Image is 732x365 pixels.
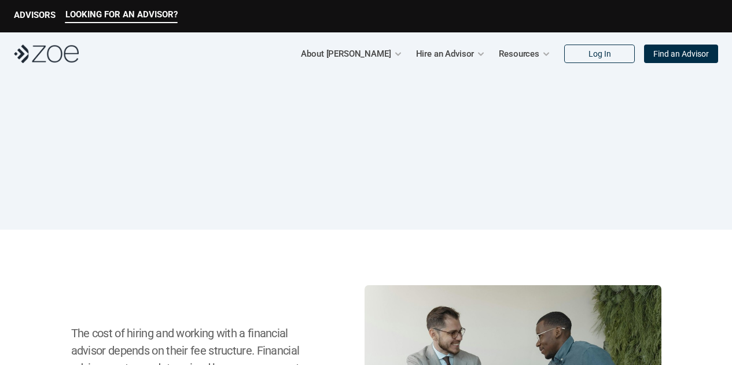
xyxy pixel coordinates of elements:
p: Hire an Advisor [416,45,474,62]
p: Log In [588,49,611,59]
a: Find an Advisor [644,45,718,63]
p: Find an Advisor [653,49,709,59]
p: Resources [499,45,539,62]
h1: How Much Does a Financial Advisor Cost? [93,133,639,172]
p: ADVISORS [14,10,56,20]
p: About [PERSON_NAME] [301,45,391,62]
p: LOOKING FOR AN ADVISOR? [65,9,178,20]
a: Log In [564,45,635,63]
